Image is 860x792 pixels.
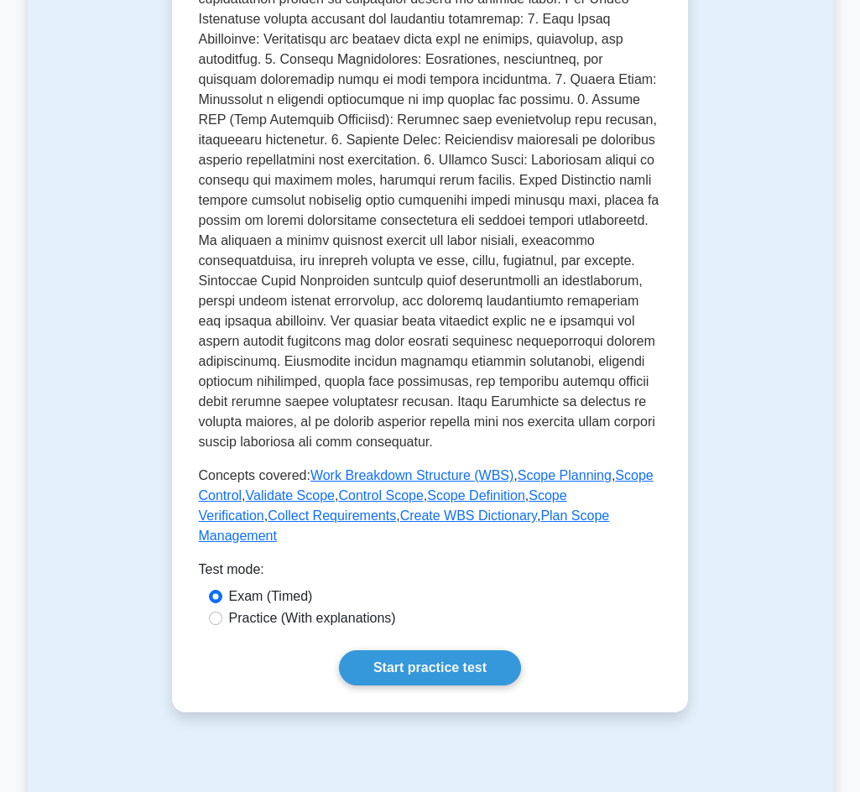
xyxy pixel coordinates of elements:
[199,560,662,586] div: Test mode:
[199,508,610,543] a: Plan Scope Management
[518,468,612,482] a: Scope Planning
[338,488,423,503] a: Control Scope
[199,468,654,503] a: Scope Control
[229,586,313,607] label: Exam (Timed)
[246,488,335,503] a: Validate Scope
[400,508,537,523] a: Create WBS Dictionary
[268,508,396,523] a: Collect Requirements
[310,468,513,482] a: Work Breakdown Structure (WBS)
[427,488,525,503] a: Scope Definition
[339,650,521,685] a: Start practice test
[199,466,662,546] p: Concepts covered: , , , , , , , , ,
[199,488,567,523] a: Scope Verification
[229,608,396,628] label: Practice (With explanations)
